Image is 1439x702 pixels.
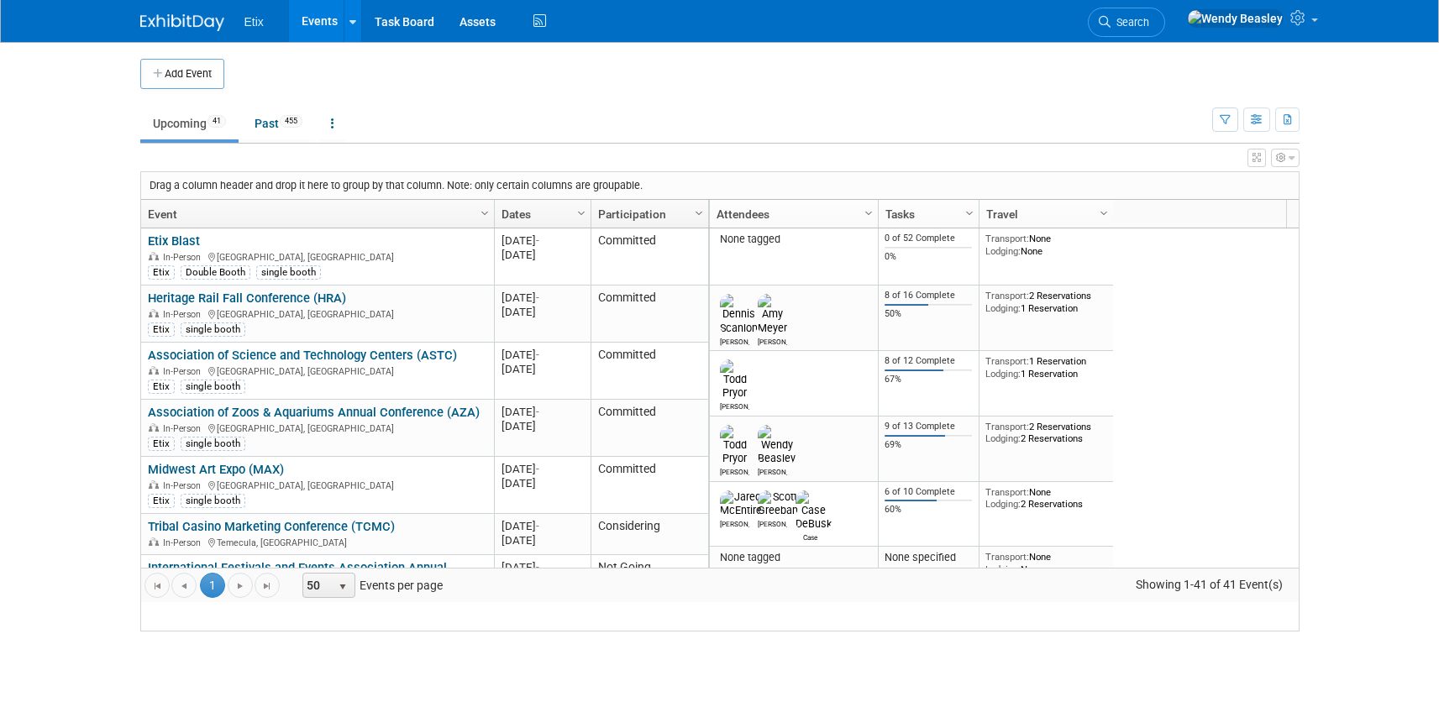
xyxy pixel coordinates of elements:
[985,245,1021,257] span: Lodging:
[591,343,708,400] td: Committed
[716,233,871,246] div: None tagged
[720,465,749,476] div: Todd Pryor
[478,207,491,220] span: Column Settings
[148,249,486,264] div: [GEOGRAPHIC_DATA], [GEOGRAPHIC_DATA]
[148,462,284,477] a: Midwest Art Expo (MAX)
[181,494,245,507] div: single booth
[181,437,245,450] div: single booth
[862,207,875,220] span: Column Settings
[149,480,159,489] img: In-Person Event
[280,115,302,128] span: 455
[181,380,245,393] div: single booth
[502,405,583,419] div: [DATE]
[985,421,1029,432] span: Transport:
[591,228,708,286] td: Committed
[144,573,170,598] a: Go to the first page
[502,305,583,319] div: [DATE]
[885,421,972,432] div: 9 of 13 Complete
[758,294,787,334] img: Amy Meyer
[163,252,206,263] span: In-Person
[985,563,1021,575] span: Lodging:
[148,322,175,336] div: Etix
[885,439,972,451] div: 69%
[148,535,486,549] div: Temecula, [GEOGRAPHIC_DATA]
[502,560,583,574] div: [DATE]
[690,200,708,225] a: Column Settings
[1187,9,1284,28] img: Wendy Beasley
[149,252,159,260] img: In-Person Event
[181,322,245,336] div: single booth
[575,207,588,220] span: Column Settings
[758,335,787,346] div: Amy Meyer
[985,290,1106,314] div: 2 Reservations 1 Reservation
[720,490,762,517] img: Jared McEntire
[885,551,972,564] div: None specified
[720,425,749,465] img: Todd Pryor
[148,291,346,306] a: Heritage Rail Fall Conference (HRA)
[985,233,1029,244] span: Transport:
[796,490,832,531] img: Case DeBusk
[885,355,972,367] div: 8 of 12 Complete
[985,233,1106,257] div: None None
[985,355,1106,380] div: 1 Reservation 1 Reservation
[148,380,175,393] div: Etix
[149,537,159,546] img: In-Person Event
[148,560,447,591] a: International Festivals and Events Association Annual Convention (IFEA)
[336,580,349,594] span: select
[181,265,250,279] div: Double Booth
[591,514,708,555] td: Considering
[148,437,175,450] div: Etix
[149,423,159,432] img: In-Person Event
[502,291,583,305] div: [DATE]
[148,233,200,249] a: Etix Blast
[150,579,164,593] span: Go to the first page
[720,517,749,528] div: Jared McEntire
[502,476,583,490] div: [DATE]
[148,306,486,321] div: [GEOGRAPHIC_DATA], [GEOGRAPHIC_DATA]
[885,233,972,244] div: 0 of 52 Complete
[720,400,749,411] div: Todd Pryor
[502,462,583,476] div: [DATE]
[256,265,321,279] div: single booth
[502,533,583,547] div: [DATE]
[1088,8,1165,37] a: Search
[148,348,457,363] a: Association of Science and Technology Centers (ASTC)
[985,486,1029,498] span: Transport:
[502,348,583,362] div: [DATE]
[885,200,968,228] a: Tasks
[720,335,749,346] div: Dennis Scanlon
[536,291,539,304] span: -
[536,406,539,418] span: -
[502,233,583,248] div: [DATE]
[1097,207,1111,220] span: Column Settings
[141,172,1299,199] div: Drag a column header and drop it here to group by that column. Note: only certain columns are gro...
[796,531,825,542] div: Case DeBusk
[242,107,315,139] a: Past455
[536,348,539,361] span: -
[148,364,486,378] div: [GEOGRAPHIC_DATA], [GEOGRAPHIC_DATA]
[985,421,1106,445] div: 2 Reservations 2 Reservations
[960,200,979,225] a: Column Settings
[502,248,583,262] div: [DATE]
[163,366,206,377] span: In-Person
[985,302,1021,314] span: Lodging:
[163,537,206,548] span: In-Person
[859,200,878,225] a: Column Settings
[502,362,583,376] div: [DATE]
[717,200,867,228] a: Attendees
[1095,200,1113,225] a: Column Settings
[163,423,206,434] span: In-Person
[758,517,787,528] div: Scott Greeban
[758,425,796,465] img: Wendy Beasley
[536,520,539,532] span: -
[148,519,395,534] a: Tribal Casino Marketing Conference (TCMC)
[591,555,708,628] td: Not Going
[260,579,274,593] span: Go to the last page
[163,309,206,320] span: In-Person
[985,290,1029,301] span: Transport:
[1120,573,1298,596] span: Showing 1-41 of 41 Event(s)
[502,200,580,228] a: Dates
[140,14,224,31] img: ExhibitDay
[963,207,976,220] span: Column Settings
[885,374,972,385] div: 67%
